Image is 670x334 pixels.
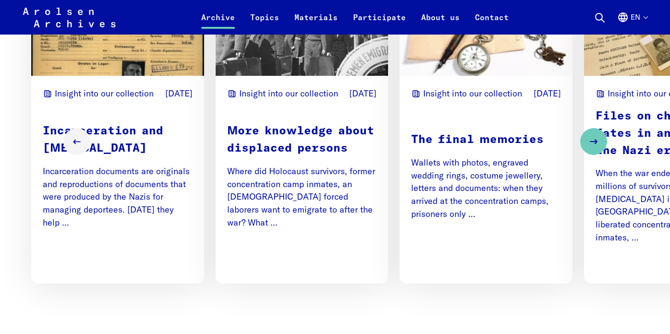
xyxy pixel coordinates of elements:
[617,12,647,35] button: English, language selection
[423,87,522,100] span: Insight into our collection
[165,87,193,100] time: [DATE]
[227,165,377,229] p: Where did Holocaust survivors, former concentration camp inmates, an [DEMOGRAPHIC_DATA] forced la...
[287,12,345,35] a: Materials
[194,6,516,29] nav: Primary
[239,87,338,100] span: Insight into our collection
[43,123,193,157] p: Incarceration and [MEDICAL_DATA]
[411,131,561,149] p: The final memories
[534,87,561,100] time: [DATE]
[411,156,561,221] p: Wallets with photos, engraved wedding rings, costume jewellery, letters and documents: when they ...
[63,128,90,155] button: Previous slide
[194,12,243,35] a: Archive
[349,87,377,100] time: [DATE]
[43,165,193,229] p: Incarceration documents are originals and reproductions of documents that were produced by the Na...
[467,12,516,35] a: Contact
[227,123,377,157] p: More knowledge about displaced persons
[580,128,607,155] button: Next slide
[243,12,287,35] a: Topics
[55,87,154,100] span: Insight into our collection
[414,12,467,35] a: About us
[345,12,414,35] a: Participate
